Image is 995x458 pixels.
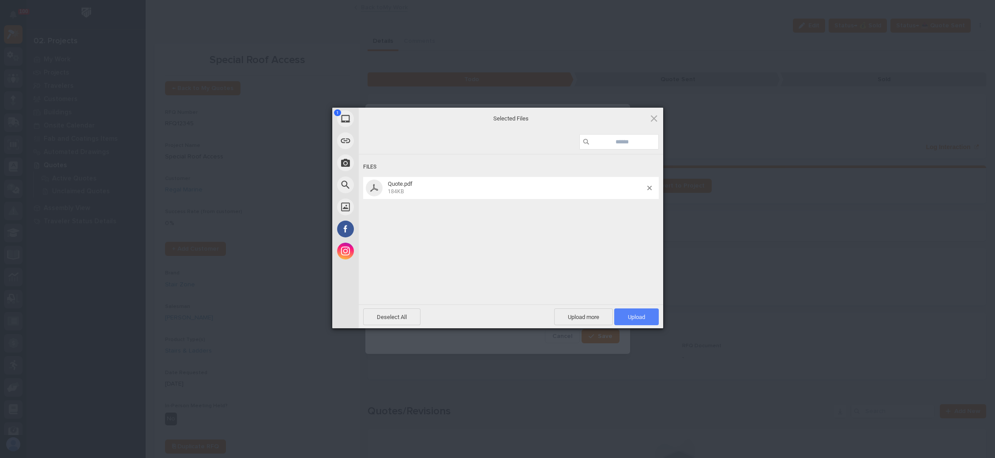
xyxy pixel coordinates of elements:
div: Instagram [332,240,438,262]
div: Take Photo [332,152,438,174]
span: Upload [614,308,659,325]
span: Upload [628,314,645,320]
span: Quote.pdf [385,180,647,195]
div: Files [363,159,659,175]
span: Selected Files [423,115,599,123]
span: Quote.pdf [388,180,413,187]
span: Upload more [554,308,613,325]
div: Link (URL) [332,130,438,152]
span: Click here or hit ESC to close picker [649,113,659,123]
div: Unsplash [332,196,438,218]
div: My Device [332,108,438,130]
span: 184KB [388,188,404,195]
span: Deselect All [363,308,421,325]
div: Facebook [332,218,438,240]
span: 1 [334,109,341,116]
div: Web Search [332,174,438,196]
